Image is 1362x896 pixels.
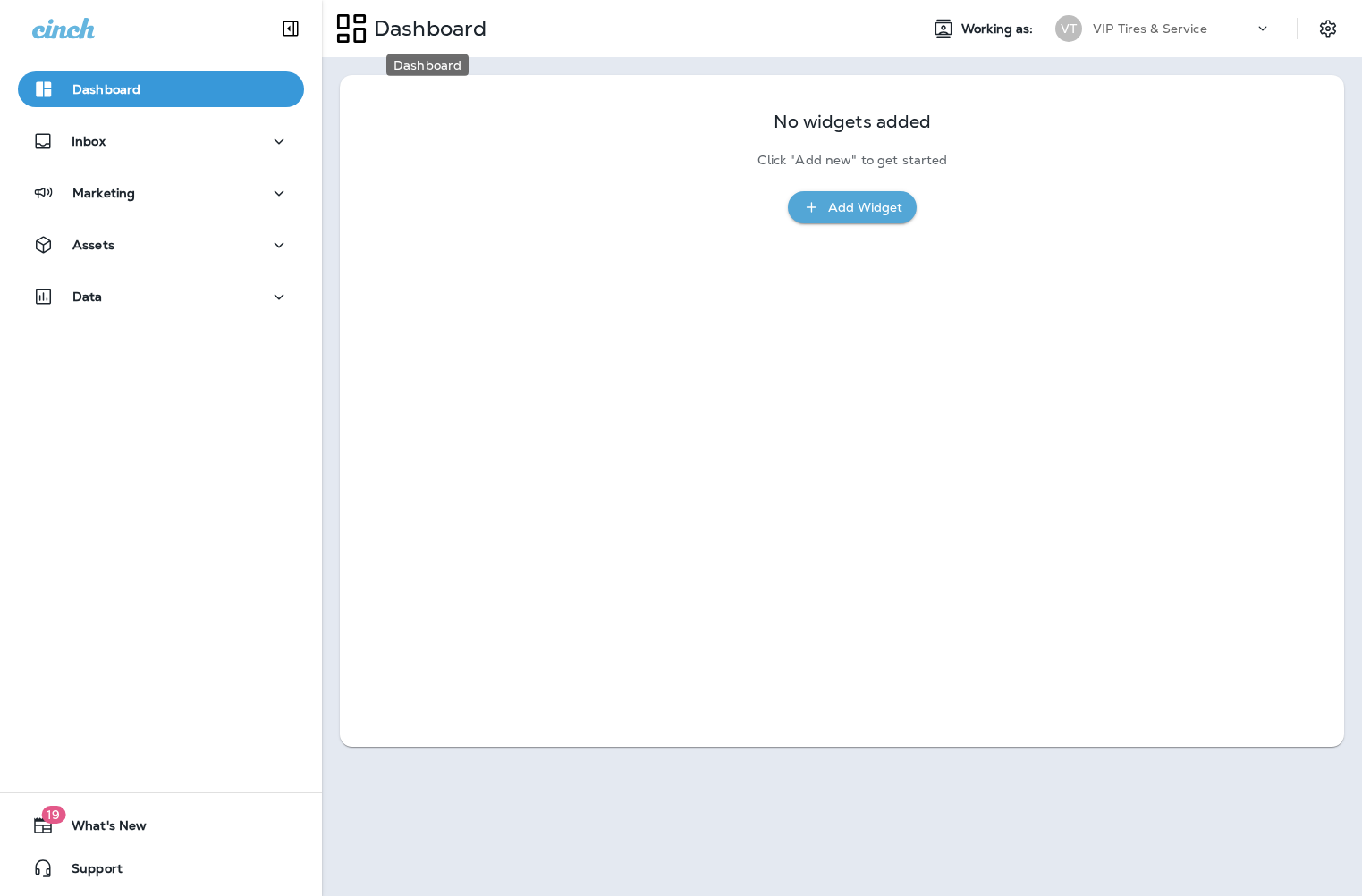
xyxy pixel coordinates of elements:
span: Working as: [961,21,1037,37]
p: Assets [72,238,114,252]
p: Dashboard [367,15,486,42]
div: VT [1055,15,1082,42]
p: Marketing [72,186,135,200]
button: Marketing [18,175,304,211]
p: No widgets added [774,114,931,130]
p: Inbox [72,134,106,148]
button: Assets [18,227,304,263]
span: Support [54,861,123,883]
p: Click "Add new" to get started [757,153,947,168]
button: Add Widget [788,191,917,224]
button: Support [18,850,304,886]
p: Dashboard [72,82,140,96]
p: VIP Tires & Service [1093,21,1207,36]
p: Data [72,289,103,304]
div: Add Widget [828,197,902,219]
span: What's New [54,818,147,840]
button: Collapse Sidebar [266,11,316,46]
span: 19 [41,806,65,824]
button: Inbox [18,123,304,159]
button: 19What's New [18,808,304,843]
button: Dashboard [18,71,304,107]
button: Data [18,279,304,314]
div: Dashboard [386,54,469,76]
button: Settings [1312,13,1344,45]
